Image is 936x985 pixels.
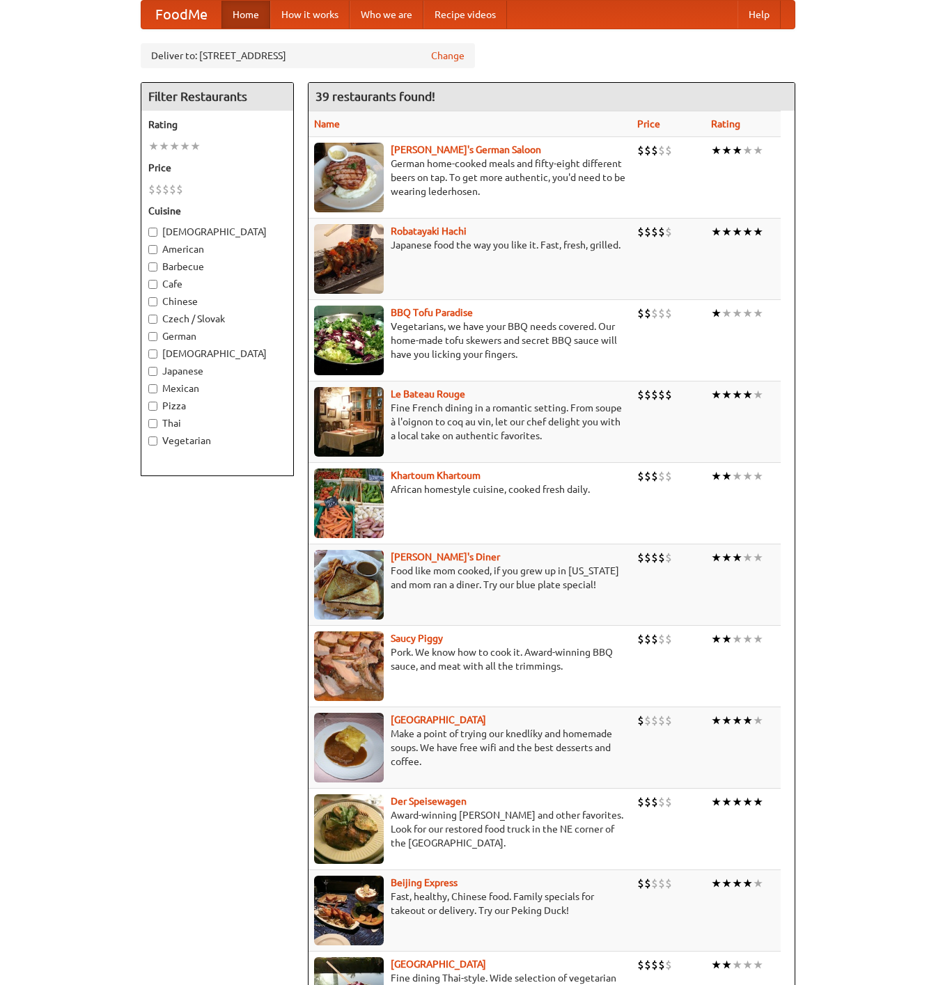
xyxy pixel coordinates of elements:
li: ★ [742,306,753,321]
li: ★ [753,713,763,728]
li: $ [658,794,665,810]
label: Chinese [148,294,286,308]
li: ★ [711,631,721,647]
b: [GEOGRAPHIC_DATA] [391,714,486,725]
li: $ [651,143,658,158]
li: ★ [732,794,742,810]
label: Pizza [148,399,286,413]
p: Vegetarians, we have your BBQ needs covered. Our home-made tofu skewers and secret BBQ sauce will... [314,320,626,361]
a: Beijing Express [391,877,458,888]
label: German [148,329,286,343]
b: Le Bateau Rouge [391,388,465,400]
li: ★ [742,713,753,728]
label: [DEMOGRAPHIC_DATA] [148,225,286,239]
p: Food like mom cooked, if you grew up in [US_STATE] and mom ran a diner. Try our blue plate special! [314,564,626,592]
li: $ [651,306,658,321]
li: $ [637,468,644,484]
li: $ [644,550,651,565]
li: ★ [721,794,732,810]
li: ★ [711,143,721,158]
a: BBQ Tofu Paradise [391,307,473,318]
li: $ [658,468,665,484]
a: Rating [711,118,740,129]
li: ★ [732,957,742,972]
label: Czech / Slovak [148,312,286,326]
img: bateaurouge.jpg [314,387,384,457]
img: tofuparadise.jpg [314,306,384,375]
input: Barbecue [148,262,157,271]
input: Vegetarian [148,436,157,446]
li: ★ [711,794,721,810]
input: Czech / Slovak [148,315,157,324]
li: $ [651,550,658,565]
li: $ [651,794,658,810]
li: ★ [711,713,721,728]
li: $ [637,550,644,565]
li: $ [658,550,665,565]
li: $ [148,182,155,197]
label: Vegetarian [148,434,286,448]
a: FoodMe [141,1,221,29]
li: $ [169,182,176,197]
li: $ [644,957,651,972]
a: Der Speisewagen [391,796,467,807]
li: $ [651,957,658,972]
li: $ [637,631,644,647]
input: German [148,332,157,341]
li: ★ [732,876,742,891]
li: ★ [732,143,742,158]
input: Pizza [148,402,157,411]
li: $ [665,550,672,565]
li: ★ [753,550,763,565]
h5: Price [148,161,286,175]
li: ★ [753,468,763,484]
li: $ [665,387,672,402]
p: African homestyle cuisine, cooked fresh daily. [314,482,626,496]
p: Make a point of trying our knedlíky and homemade soups. We have free wifi and the best desserts a... [314,727,626,769]
li: $ [665,306,672,321]
li: $ [665,468,672,484]
img: czechpoint.jpg [314,713,384,782]
li: $ [637,143,644,158]
li: $ [651,468,658,484]
a: Recipe videos [423,1,507,29]
li: ★ [753,876,763,891]
li: $ [658,143,665,158]
li: ★ [732,631,742,647]
img: khartoum.jpg [314,468,384,538]
li: ★ [159,139,169,154]
li: ★ [753,794,763,810]
input: Mexican [148,384,157,393]
a: Help [738,1,781,29]
li: ★ [732,306,742,321]
li: ★ [190,139,201,154]
li: $ [637,957,644,972]
li: $ [637,387,644,402]
a: Robatayaki Hachi [391,226,467,237]
li: $ [665,794,672,810]
li: $ [665,957,672,972]
input: Chinese [148,297,157,306]
li: ★ [711,957,721,972]
li: $ [665,143,672,158]
img: speisewagen.jpg [314,794,384,864]
li: $ [644,713,651,728]
li: ★ [721,550,732,565]
a: [GEOGRAPHIC_DATA] [391,959,486,970]
li: $ [637,224,644,239]
li: ★ [721,468,732,484]
li: ★ [742,631,753,647]
a: [PERSON_NAME]'s Diner [391,551,500,562]
li: ★ [732,468,742,484]
li: $ [651,631,658,647]
input: American [148,245,157,254]
li: $ [637,794,644,810]
b: [PERSON_NAME]'s German Saloon [391,144,541,155]
img: robatayaki.jpg [314,224,384,294]
li: ★ [742,794,753,810]
li: $ [658,713,665,728]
